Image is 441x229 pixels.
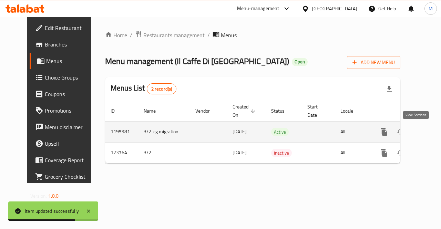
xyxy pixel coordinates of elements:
td: All [335,121,370,142]
button: more [376,145,392,161]
a: Upsell [30,135,101,152]
span: [DATE] [233,148,247,157]
span: Vendor [195,107,219,115]
span: Edit Restaurant [45,24,95,32]
span: Open [292,59,308,65]
div: Item updated successfully [25,207,79,215]
span: 2 record(s) [147,86,176,92]
span: Promotions [45,106,95,115]
span: Menu management ( Il Caffe Di [GEOGRAPHIC_DATA] ) [105,53,289,69]
a: Menu disclaimer [30,119,101,135]
span: Coverage Report [45,156,95,164]
td: All [335,142,370,163]
button: Add New Menu [347,56,400,69]
button: Change Status [392,145,409,161]
li: / [130,31,132,39]
span: Version: [30,191,47,200]
a: Home [105,31,127,39]
span: Upsell [45,139,95,148]
div: Total records count [147,83,177,94]
span: Restaurants management [143,31,205,39]
span: Inactive [271,149,292,157]
span: Menus [221,31,237,39]
span: Start Date [307,103,327,119]
span: Branches [45,40,95,49]
td: 1195981 [105,121,138,142]
a: Edit Restaurant [30,20,101,36]
span: Coupons [45,90,95,98]
button: Change Status [392,124,409,140]
h2: Menus List [111,83,176,94]
td: 3/2 [138,142,190,163]
span: M [429,5,433,12]
div: Open [292,58,308,66]
div: Export file [381,81,398,97]
span: ID [111,107,124,115]
span: Created On [233,103,257,119]
span: 1.0.0 [48,191,59,200]
button: more [376,124,392,140]
a: Grocery Checklist [30,168,101,185]
nav: breadcrumb [105,31,400,40]
span: Menu disclaimer [45,123,95,131]
a: Restaurants management [135,31,205,40]
a: Coverage Report [30,152,101,168]
td: 3/2-cg migration [138,121,190,142]
span: Name [144,107,165,115]
span: Status [271,107,294,115]
span: Active [271,128,289,136]
div: [GEOGRAPHIC_DATA] [312,5,357,12]
span: Grocery Checklist [45,173,95,181]
a: Menus [30,53,101,69]
span: Add New Menu [352,58,395,67]
a: Promotions [30,102,101,119]
td: - [302,142,335,163]
td: - [302,121,335,142]
span: Choice Groups [45,73,95,82]
span: Menus [46,57,95,65]
li: / [207,31,210,39]
a: Coupons [30,86,101,102]
a: Branches [30,36,101,53]
span: [DATE] [233,127,247,136]
span: Locale [340,107,362,115]
a: Choice Groups [30,69,101,86]
td: 123764 [105,142,138,163]
div: Menu-management [237,4,279,13]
